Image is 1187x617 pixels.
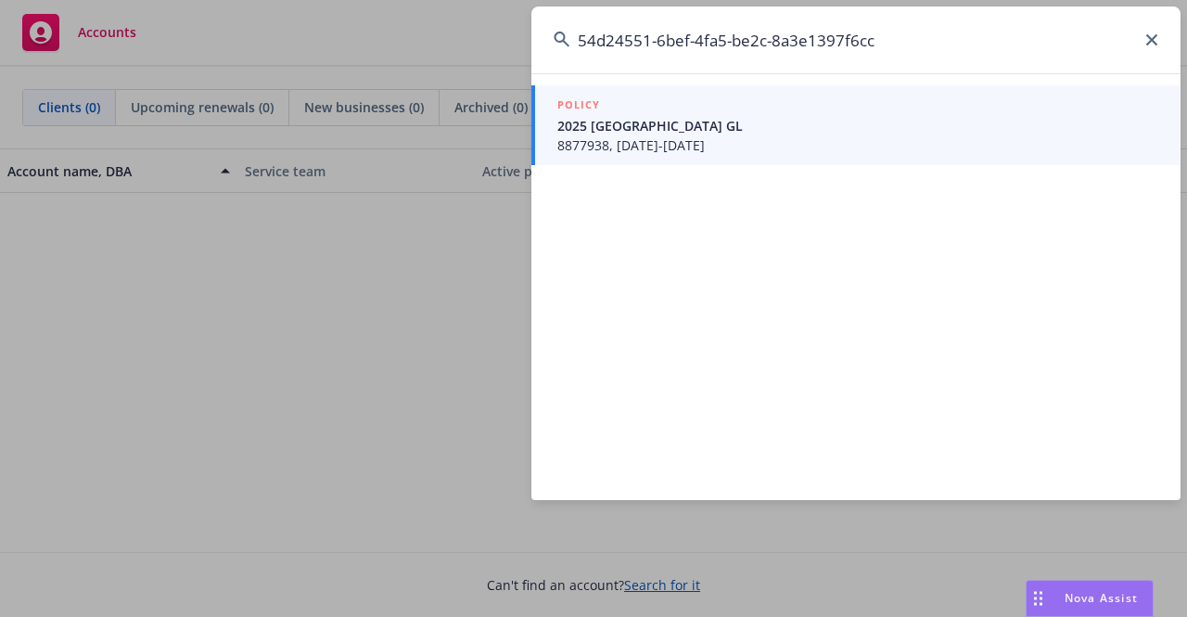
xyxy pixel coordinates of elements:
button: Nova Assist [1026,580,1154,617]
span: Nova Assist [1065,590,1138,606]
span: 8877938, [DATE]-[DATE] [557,135,1158,155]
span: 2025 [GEOGRAPHIC_DATA] GL [557,116,1158,135]
h5: POLICY [557,96,600,114]
div: Drag to move [1027,581,1050,616]
a: POLICY2025 [GEOGRAPHIC_DATA] GL8877938, [DATE]-[DATE] [531,85,1181,165]
input: Search... [531,6,1181,73]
